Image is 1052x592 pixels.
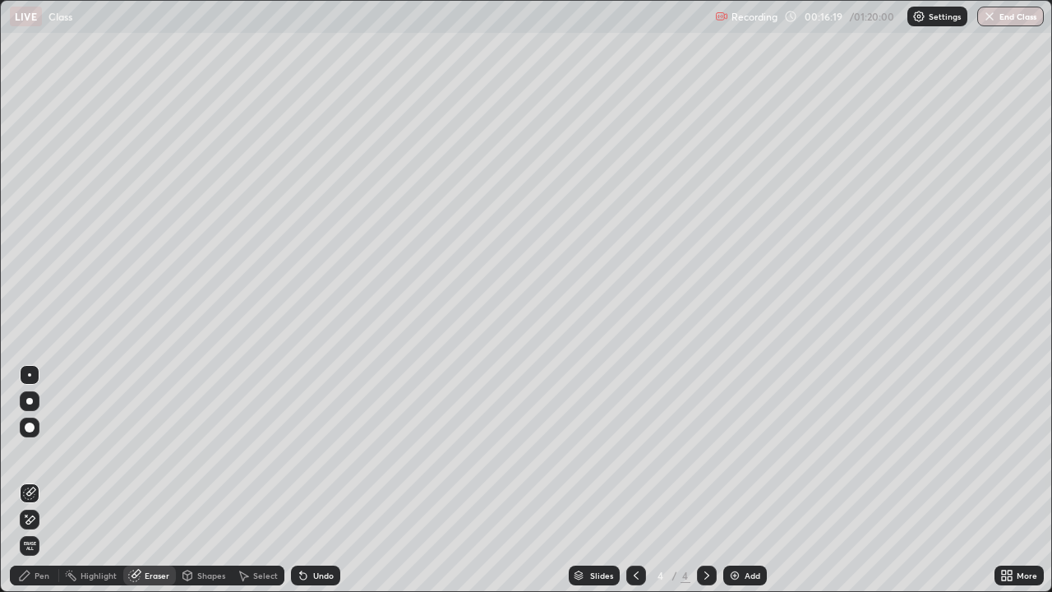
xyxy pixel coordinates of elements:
div: Highlight [81,571,117,580]
div: Shapes [197,571,225,580]
div: Undo [313,571,334,580]
div: Slides [590,571,613,580]
p: LIVE [15,10,37,23]
span: Erase all [21,541,39,551]
button: End Class [977,7,1044,26]
div: More [1017,571,1037,580]
div: 4 [681,568,690,583]
div: Add [745,571,760,580]
div: Select [253,571,278,580]
div: 4 [653,571,669,580]
img: class-settings-icons [912,10,925,23]
p: Recording [731,11,777,23]
div: Eraser [145,571,169,580]
div: Pen [35,571,49,580]
img: end-class-cross [983,10,996,23]
div: / [672,571,677,580]
p: Class [48,10,72,23]
img: recording.375f2c34.svg [715,10,728,23]
img: add-slide-button [728,569,741,582]
p: Settings [929,12,961,21]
